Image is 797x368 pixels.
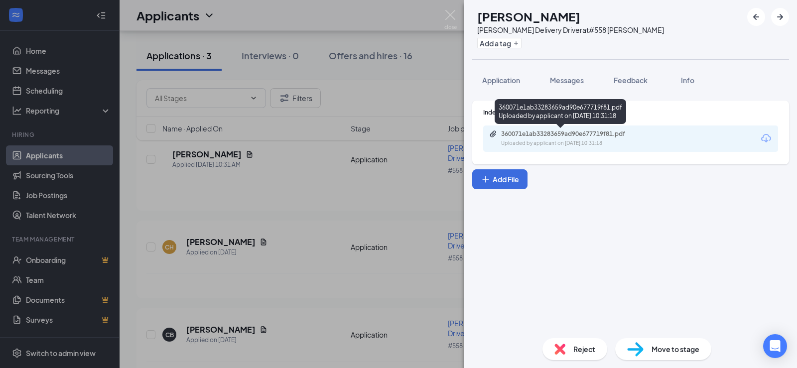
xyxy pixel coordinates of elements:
[477,38,522,48] button: PlusAdd a tag
[681,76,694,85] span: Info
[495,99,626,124] div: 360071e1ab33283659ad90e677719f81.pdf Uploaded by applicant on [DATE] 10:31:18
[477,8,580,25] h1: [PERSON_NAME]
[750,11,762,23] svg: ArrowLeftNew
[489,130,497,138] svg: Paperclip
[483,108,778,117] div: Indeed Resume
[482,76,520,85] span: Application
[763,334,787,358] div: Open Intercom Messenger
[573,344,595,355] span: Reject
[760,132,772,144] svg: Download
[614,76,648,85] span: Feedback
[513,40,519,46] svg: Plus
[747,8,765,26] button: ArrowLeftNew
[477,25,664,35] div: [PERSON_NAME] Delivery Driver at #558 [PERSON_NAME]
[501,139,651,147] div: Uploaded by applicant on [DATE] 10:31:18
[481,174,491,184] svg: Plus
[652,344,699,355] span: Move to stage
[774,11,786,23] svg: ArrowRight
[501,130,641,138] div: 360071e1ab33283659ad90e677719f81.pdf
[550,76,584,85] span: Messages
[489,130,651,147] a: Paperclip360071e1ab33283659ad90e677719f81.pdfUploaded by applicant on [DATE] 10:31:18
[472,169,528,189] button: Add FilePlus
[771,8,789,26] button: ArrowRight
